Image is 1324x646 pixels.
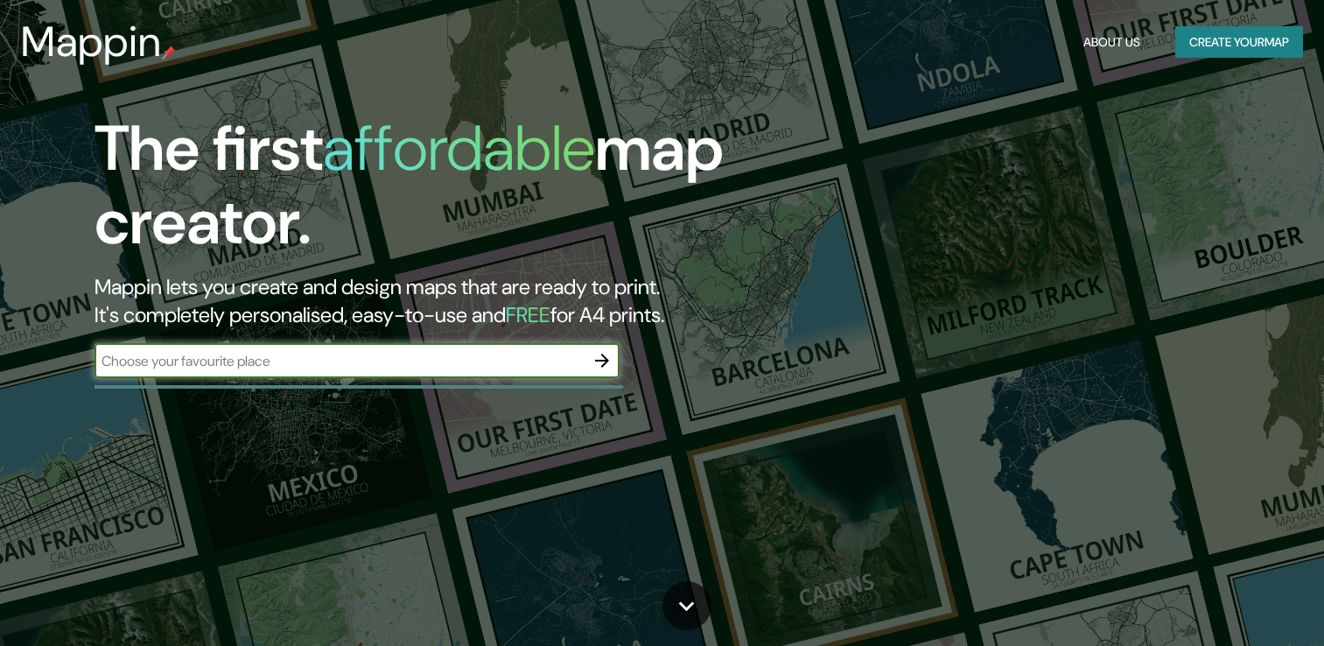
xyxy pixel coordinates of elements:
h5: FREE [506,301,550,328]
button: About Us [1076,26,1147,59]
h3: Mappin [21,18,162,67]
h1: The first map creator. [95,112,757,273]
h2: Mappin lets you create and design maps that are ready to print. It's completely personalised, eas... [95,273,757,329]
button: Create yourmap [1175,26,1303,59]
img: mappin-pin [162,46,176,60]
h1: affordable [323,108,595,189]
input: Choose your favourite place [95,351,585,371]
